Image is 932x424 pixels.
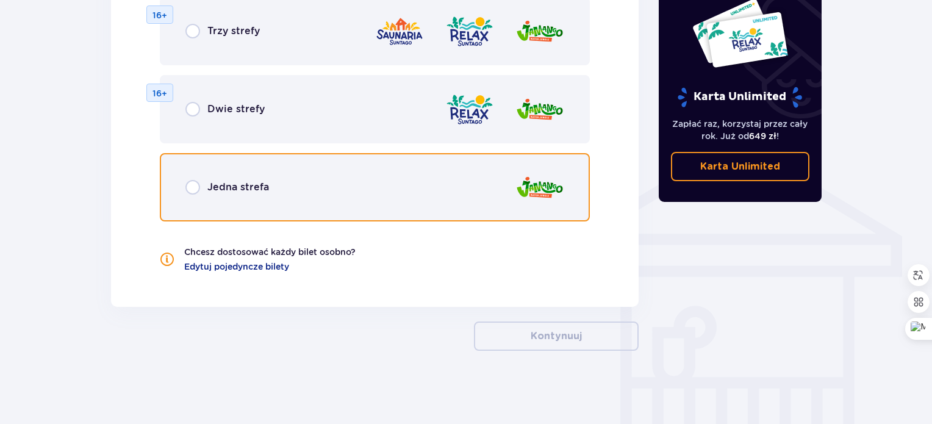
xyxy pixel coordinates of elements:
[749,131,776,141] span: 649 zł
[184,261,289,273] a: Edytuj pojedyncze bilety
[531,329,582,343] p: Kontynuuj
[671,118,810,142] p: Zapłać raz, korzystaj przez cały rok. Już od !
[207,181,269,194] p: Jedna strefa
[445,92,494,127] img: zone logo
[184,246,356,258] p: Chcesz dostosować każdy bilet osobno?
[152,87,167,99] p: 16+
[375,14,424,49] img: zone logo
[207,24,260,38] p: Trzy strefy
[676,87,803,108] p: Karta Unlimited
[515,14,564,49] img: zone logo
[474,322,639,351] button: Kontynuuj
[671,152,810,181] a: Karta Unlimited
[515,92,564,127] img: zone logo
[515,170,564,205] img: zone logo
[207,102,265,116] p: Dwie strefy
[445,14,494,49] img: zone logo
[152,9,167,21] p: 16+
[700,160,780,173] p: Karta Unlimited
